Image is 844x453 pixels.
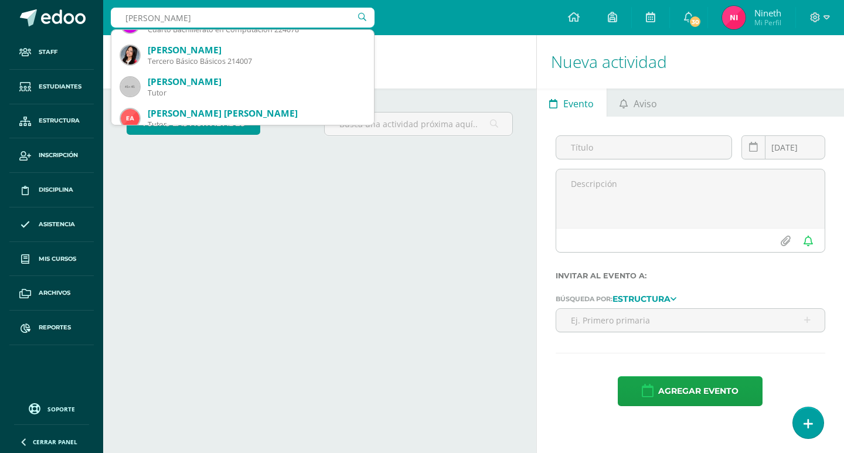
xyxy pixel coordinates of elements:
span: Inscripción [39,151,78,160]
img: 64ee1c3b966356adeec3dd1a67fc967f.png [121,109,139,128]
label: Invitar al evento a: [556,271,825,280]
span: 30 [689,15,702,28]
input: Fecha de entrega [742,136,825,159]
a: Aviso [607,88,670,117]
span: Cerrar panel [33,438,77,446]
span: Estructura [39,116,80,125]
a: Estructura [9,104,94,139]
a: Evento [537,88,607,117]
span: Mi Perfil [754,18,781,28]
a: Estudiantes [9,70,94,104]
img: 1724ea45ecb6bc17bcbddfcdcf12cac7.png [121,46,139,64]
span: Nineth [754,7,781,19]
a: Asistencia [9,207,94,242]
input: Busca un usuario... [111,8,375,28]
a: Estructura [612,294,676,302]
div: [PERSON_NAME] [PERSON_NAME] [148,107,365,120]
img: 45x45 [121,77,139,96]
span: Agregar evento [658,377,738,406]
span: Soporte [47,405,75,413]
span: Estudiantes [39,82,81,91]
strong: Estructura [612,294,671,304]
span: Staff [39,47,57,57]
div: [PERSON_NAME] [148,76,365,88]
span: Archivos [39,288,70,298]
span: Mis cursos [39,254,76,264]
div: Cuarto Bachillerato en Computación 224078 [148,25,365,35]
span: Asistencia [39,220,75,229]
input: Busca una actividad próxima aquí... [325,113,512,135]
span: Reportes [39,323,71,332]
input: Ej. Primero primaria [556,309,825,332]
span: Aviso [634,90,657,118]
div: Tutor [148,88,365,98]
a: Staff [9,35,94,70]
button: Agregar evento [618,376,763,406]
a: Inscripción [9,138,94,173]
span: Búsqueda por: [556,295,612,303]
a: Archivos [9,276,94,311]
a: Disciplina [9,173,94,207]
img: 8ed068964868c7526d8028755c0074ec.png [722,6,746,29]
a: Soporte [14,400,89,416]
a: Mis cursos [9,242,94,277]
div: Tercero Básico Básicos 214007 [148,56,365,66]
div: Tutor [148,120,365,130]
a: Reportes [9,311,94,345]
input: Título [556,136,732,159]
span: Disciplina [39,185,73,195]
span: Evento [563,90,594,118]
h1: Nueva actividad [551,35,830,88]
div: [PERSON_NAME] [148,44,365,56]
